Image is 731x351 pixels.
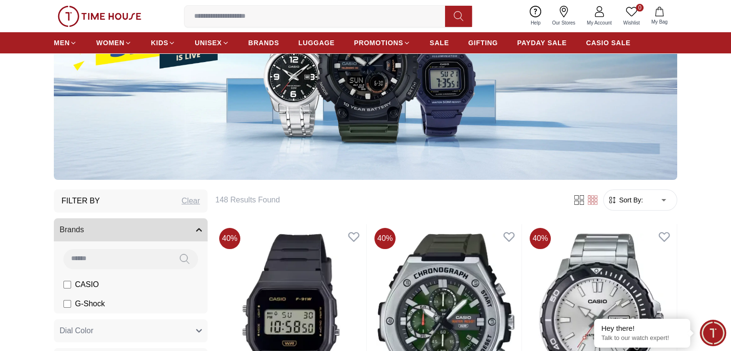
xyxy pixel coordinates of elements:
[546,4,581,28] a: Our Stores
[548,19,579,26] span: Our Stores
[54,34,77,51] a: MEN
[75,298,105,310] span: G-Shock
[248,38,279,48] span: BRANDS
[54,319,208,342] button: Dial Color
[517,34,567,51] a: PAYDAY SALE
[195,34,229,51] a: UNISEX
[354,34,410,51] a: PROMOTIONS
[601,324,683,333] div: Hey there!
[75,279,99,290] span: CASIO
[468,34,498,51] a: GIFTING
[298,38,335,48] span: LUGGAGE
[63,281,71,288] input: CASIO
[647,18,671,25] span: My Bag
[219,228,240,249] span: 40 %
[248,34,279,51] a: BRANDS
[636,4,644,12] span: 0
[517,38,567,48] span: PAYDAY SALE
[54,38,70,48] span: MEN
[96,38,124,48] span: WOMEN
[601,334,683,342] p: Talk to our watch expert!
[63,300,71,308] input: G-Shock
[58,6,141,27] img: ...
[607,195,643,205] button: Sort By:
[618,4,645,28] a: 0Wishlist
[527,19,545,26] span: Help
[645,5,673,27] button: My Bag
[54,218,208,241] button: Brands
[586,34,631,51] a: CASIO SALE
[430,34,449,51] a: SALE
[60,224,84,236] span: Brands
[530,228,551,249] span: 40 %
[215,194,561,206] h6: 148 Results Found
[583,19,616,26] span: My Account
[195,38,222,48] span: UNISEX
[298,34,335,51] a: LUGGAGE
[525,4,546,28] a: Help
[60,325,93,337] span: Dial Color
[617,195,643,205] span: Sort By:
[430,38,449,48] span: SALE
[151,34,175,51] a: KIDS
[374,228,396,249] span: 40 %
[700,320,726,346] div: Chat Widget
[151,38,168,48] span: KIDS
[354,38,403,48] span: PROMOTIONS
[62,195,100,207] h3: Filter By
[468,38,498,48] span: GIFTING
[586,38,631,48] span: CASIO SALE
[619,19,644,26] span: Wishlist
[96,34,132,51] a: WOMEN
[182,195,200,207] div: Clear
